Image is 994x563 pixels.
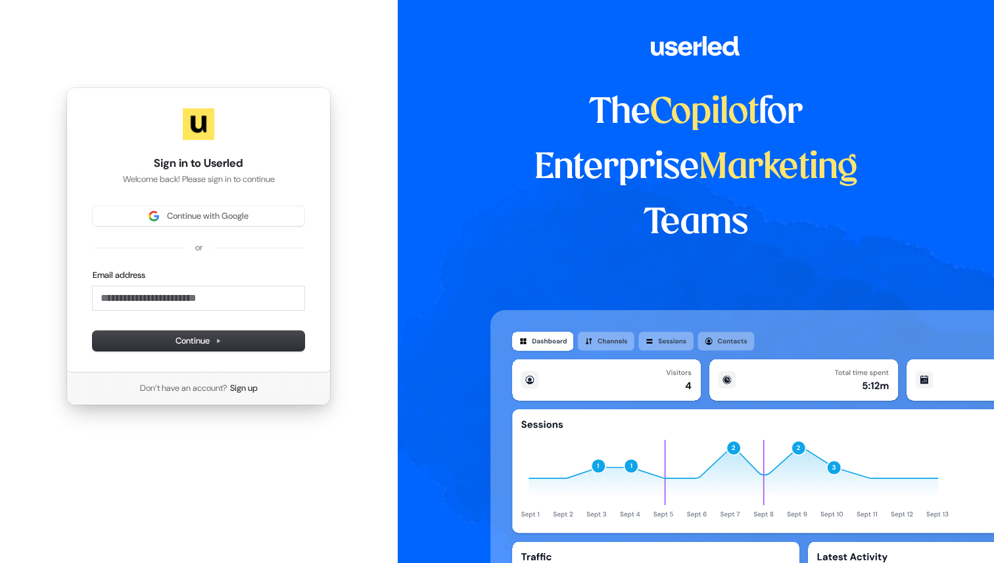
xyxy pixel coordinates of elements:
span: Copilot [650,96,759,130]
span: Continue with Google [167,210,248,222]
a: Sign up [230,382,258,394]
button: Continue [93,331,304,351]
img: Userled [183,108,214,140]
label: Email address [93,269,145,281]
span: Marketing [699,151,858,185]
p: or [195,242,202,254]
img: Sign in with Google [149,211,159,221]
span: Don’t have an account? [140,382,227,394]
span: Continue [176,335,222,347]
h1: The for Enterprise Teams [490,85,901,251]
h1: Sign in to Userled [93,156,304,171]
button: Sign in with GoogleContinue with Google [93,206,304,226]
p: Welcome back! Please sign in to continue [93,173,304,185]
